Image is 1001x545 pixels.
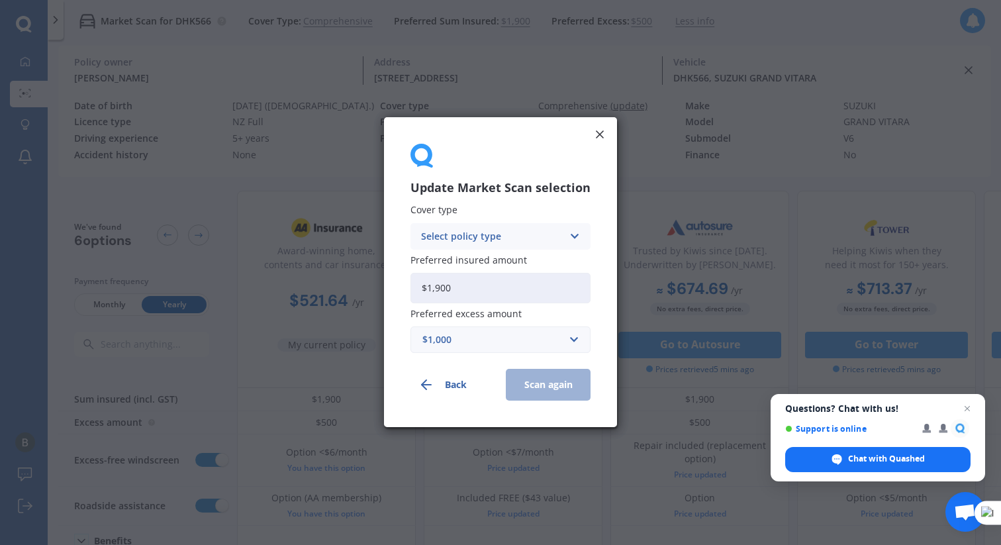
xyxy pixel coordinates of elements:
[506,370,591,401] button: Scan again
[410,308,522,321] span: Preferred excess amount
[422,333,563,348] div: $1,000
[410,273,591,303] input: Enter amount
[785,447,971,472] div: Chat with Quashed
[410,204,457,217] span: Cover type
[410,370,495,401] button: Back
[410,254,527,266] span: Preferred insured amount
[785,424,913,434] span: Support is online
[785,403,971,414] span: Questions? Chat with us!
[848,453,925,465] span: Chat with Quashed
[959,401,975,417] span: Close chat
[945,492,985,532] div: Open chat
[410,181,591,196] h3: Update Market Scan selection
[421,229,563,244] div: Select policy type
